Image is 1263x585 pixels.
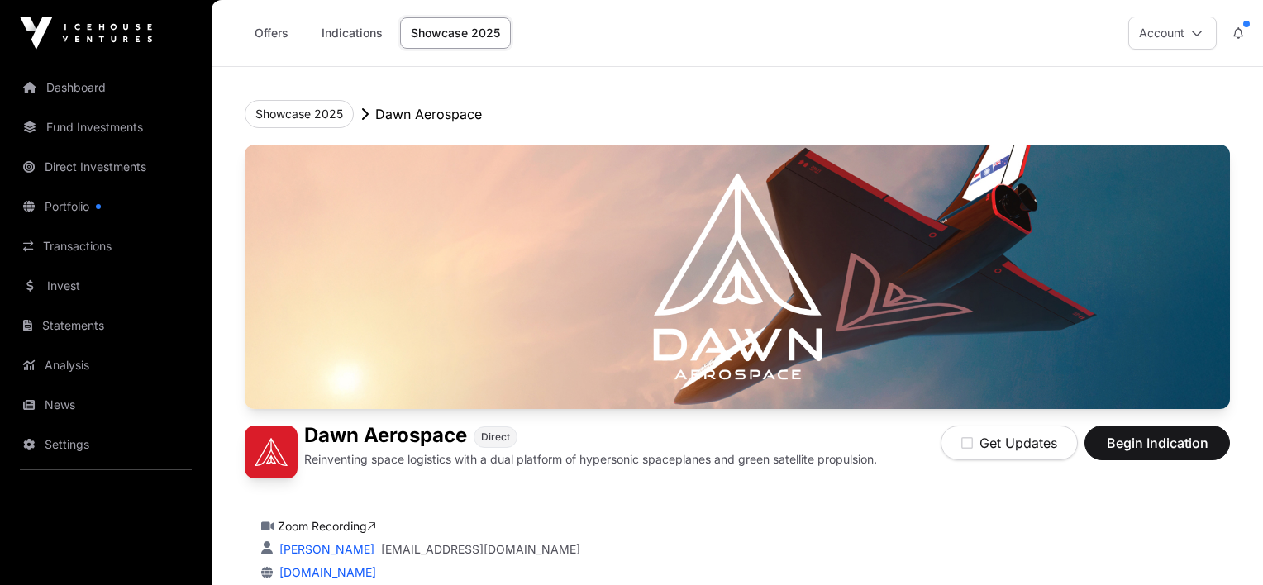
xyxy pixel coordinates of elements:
span: Direct [481,430,510,444]
a: Settings [13,426,198,463]
p: Reinventing space logistics with a dual platform of hypersonic spaceplanes and green satellite pr... [304,451,877,468]
a: Analysis [13,347,198,383]
a: Statements [13,307,198,344]
a: Dashboard [13,69,198,106]
img: Icehouse Ventures Logo [20,17,152,50]
a: Invest [13,268,198,304]
button: Showcase 2025 [245,100,354,128]
a: Showcase 2025 [400,17,511,49]
button: Begin Indication [1084,426,1230,460]
a: [EMAIL_ADDRESS][DOMAIN_NAME] [381,541,580,558]
h1: Dawn Aerospace [304,426,467,448]
a: Zoom Recording [278,519,376,533]
a: News [13,387,198,423]
a: Direct Investments [13,149,198,185]
button: Account [1128,17,1217,50]
img: Dawn Aerospace [245,145,1230,409]
a: Transactions [13,228,198,264]
img: Dawn Aerospace [245,426,298,478]
span: Begin Indication [1105,433,1209,453]
a: Portfolio [13,188,198,225]
a: Fund Investments [13,109,198,145]
a: Begin Indication [1084,442,1230,459]
p: Dawn Aerospace [375,104,482,124]
a: [PERSON_NAME] [276,542,374,556]
button: Get Updates [941,426,1078,460]
a: Indications [311,17,393,49]
a: [DOMAIN_NAME] [273,565,376,579]
a: Offers [238,17,304,49]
